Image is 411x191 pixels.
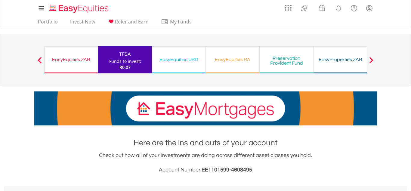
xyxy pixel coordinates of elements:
span: Refer and Earn [115,18,149,25]
img: grid-menu-icon.svg [285,5,292,11]
a: FAQ's and Support [346,2,362,14]
img: EasyMortage Promotion Banner [34,91,377,125]
button: Previous [34,60,46,66]
a: Notifications [331,2,346,14]
a: AppsGrid [281,2,295,11]
a: My Profile [362,2,377,15]
span: My Funds [161,18,200,26]
div: Funds to invest: [109,58,141,64]
div: EasyEquities USD [156,55,202,64]
div: Check out how all of your investments are doing across different asset classes you hold. [34,151,377,174]
h1: Here are the ins and outs of your account [34,137,377,148]
div: EasyEquities ZAR [48,55,94,64]
div: EasyProperties ZAR [317,55,363,64]
div: EasyEquities RA [209,55,256,64]
img: EasyEquities_Logo.png [48,4,111,14]
a: Home page [47,2,111,14]
div: Preservation Provident Fund [263,56,310,66]
a: Portfolio [36,19,60,28]
div: TFSA [102,50,148,58]
button: Next [365,60,377,66]
a: Refer and Earn [105,19,151,28]
span: R0.07 [119,64,131,70]
a: Vouchers [313,2,331,13]
h3: Account Number: [34,166,377,174]
span: EE1101599-4608495 [202,167,252,173]
img: vouchers-v2.svg [317,3,327,13]
a: Invest Now [68,19,97,28]
img: thrive-v2.svg [299,3,309,13]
